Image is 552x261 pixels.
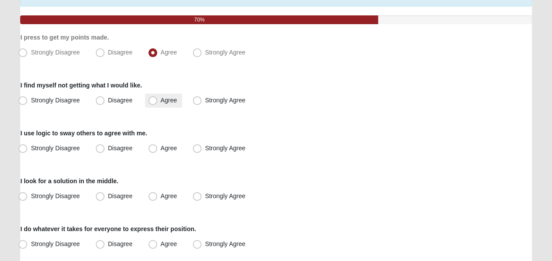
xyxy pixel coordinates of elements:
[161,192,177,199] span: Agree
[20,225,196,233] label: I do whatever it takes for everyone to express their position.
[205,145,245,152] span: Strongly Agree
[108,192,133,199] span: Disagree
[20,81,142,90] label: I find myself not getting what I would like.
[161,97,177,104] span: Agree
[31,145,79,152] span: Strongly Disagree
[205,192,245,199] span: Strongly Agree
[108,145,133,152] span: Disagree
[161,240,177,247] span: Agree
[205,240,245,247] span: Strongly Agree
[108,49,133,56] span: Disagree
[108,97,133,104] span: Disagree
[20,177,118,185] label: I look for a solution in the middle.
[31,97,79,104] span: Strongly Disagree
[161,49,177,56] span: Agree
[205,49,245,56] span: Strongly Agree
[108,240,133,247] span: Disagree
[31,192,79,199] span: Strongly Disagree
[161,145,177,152] span: Agree
[205,97,245,104] span: Strongly Agree
[31,49,79,56] span: Strongly Disagree
[20,33,109,42] label: I press to get my points made.
[20,129,147,138] label: I use logic to sway others to agree with me.
[31,240,79,247] span: Strongly Disagree
[20,15,378,24] div: 70%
